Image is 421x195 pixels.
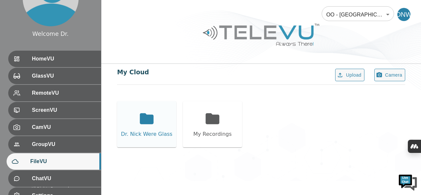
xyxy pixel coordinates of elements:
img: Logo [202,21,320,48]
span: GroupVU [32,140,96,148]
div: Chat with us now [34,35,111,43]
span: We're online! [38,57,91,123]
textarea: Type your message and hit 'Enter' [3,127,125,150]
span: HomeVU [32,55,96,63]
span: ChatVU [32,175,96,183]
div: OO - [GEOGRAPHIC_DATA] - N. Were [322,5,394,24]
div: My Cloud [117,68,149,77]
div: HomeVU [8,51,101,67]
span: CamVU [32,123,96,131]
img: d_736959983_company_1615157101543_736959983 [11,31,28,47]
img: Chat Widget [398,172,418,192]
div: RemoteVU [8,85,101,101]
span: RemoteVU [32,89,96,97]
button: Upload [335,69,364,82]
div: FileVU [7,153,101,170]
div: Welcome Dr. [32,30,68,38]
div: ScreenVU [8,102,101,118]
button: Camera [374,69,405,82]
div: Minimize live chat window [108,3,124,19]
div: Dr. Nick Were Glass [121,130,172,138]
div: My Recordings [193,130,232,138]
span: ScreenVU [32,106,96,114]
div: CamVU [8,119,101,135]
div: ChatVU [8,170,101,187]
div: DNW [397,8,410,21]
span: FileVU [30,158,96,165]
span: GlassVU [32,72,96,80]
div: GroupVU [8,136,101,153]
div: GlassVU [8,68,101,84]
